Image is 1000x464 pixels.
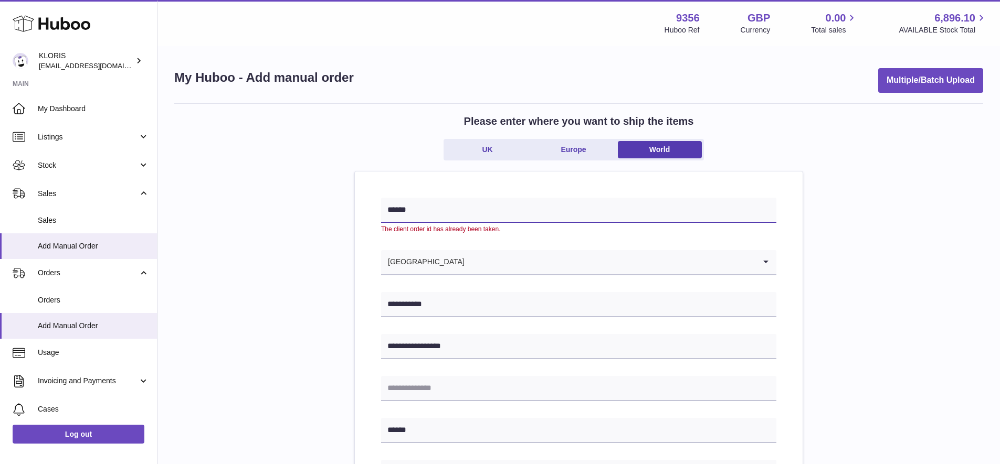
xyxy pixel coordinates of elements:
span: Stock [38,160,138,170]
div: Currency [741,25,771,35]
span: Total sales [811,25,858,35]
a: 0.00 Total sales [811,11,858,35]
span: Cases [38,404,149,414]
a: 6,896.10 AVAILABLE Stock Total [899,11,987,35]
button: Multiple/Batch Upload [878,68,983,93]
span: Invoicing and Payments [38,376,138,386]
span: Add Manual Order [38,241,149,251]
a: Europe [532,141,616,158]
strong: 9356 [676,11,700,25]
h2: Please enter where you want to ship the items [464,114,694,128]
img: huboo@kloriscbd.com [13,53,28,69]
span: AVAILABLE Stock Total [899,25,987,35]
span: 6,896.10 [934,11,975,25]
h1: My Huboo - Add manual order [174,69,354,86]
span: Orders [38,295,149,305]
span: 0.00 [826,11,846,25]
span: [EMAIL_ADDRESS][DOMAIN_NAME] [39,61,154,70]
span: [GEOGRAPHIC_DATA] [381,250,465,274]
span: Usage [38,348,149,358]
a: UK [446,141,530,158]
span: Sales [38,215,149,225]
strong: GBP [748,11,770,25]
div: Search for option [381,250,776,275]
div: KLORIS [39,51,133,71]
span: Add Manual Order [38,321,149,331]
span: My Dashboard [38,104,149,114]
div: Huboo Ref [665,25,700,35]
a: Log out [13,425,144,444]
span: Listings [38,132,138,142]
a: World [618,141,702,158]
span: Orders [38,268,138,278]
span: Sales [38,189,138,199]
div: The client order id has already been taken. [381,225,776,233]
input: Search for option [465,250,755,274]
